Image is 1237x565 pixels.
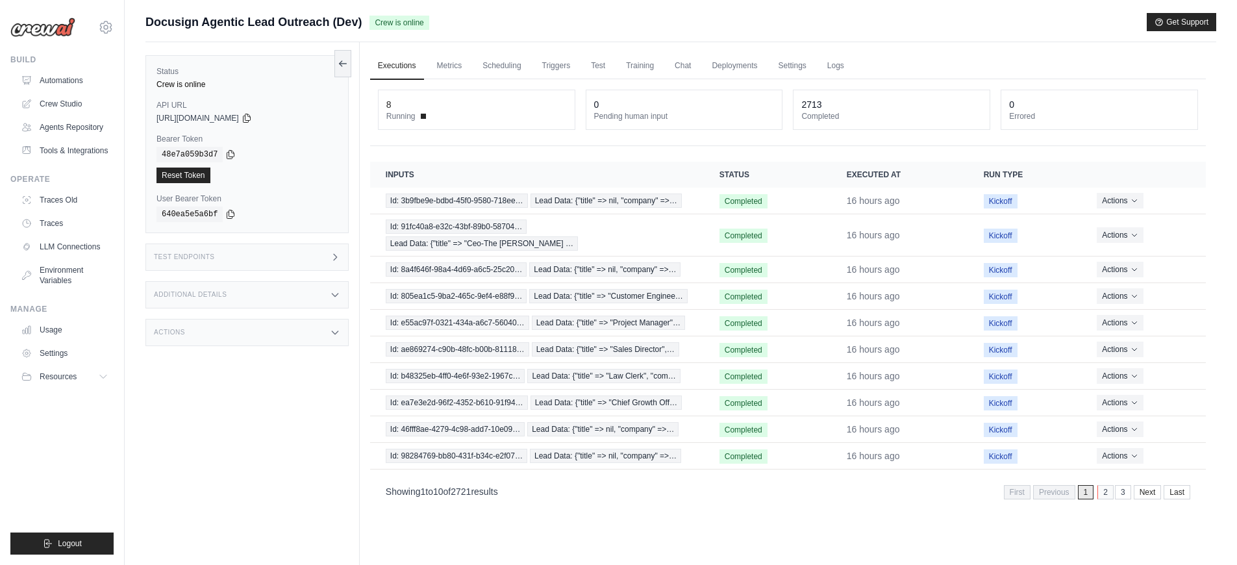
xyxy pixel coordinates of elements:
code: 640ea5e5a6bf [156,207,223,222]
a: Crew Studio [16,94,114,114]
th: Run Type [968,162,1082,188]
span: Lead Data: {"title" => nil, "company" =>… [529,262,681,277]
span: 2721 [451,486,471,497]
span: Kickoff [984,423,1018,437]
span: Completed [719,290,768,304]
span: Kickoff [984,290,1018,304]
span: Logout [58,538,82,549]
a: View execution details for Id [386,342,688,357]
span: Completed [719,449,768,464]
button: Logout [10,533,114,555]
span: Id: 98284769-bb80-431f-b34c-e2f07… [386,449,527,463]
time: October 1, 2025 at 17:51 CDT [847,424,900,434]
span: Completed [719,263,768,277]
span: Lead Data: {"title" => "Customer Enginee… [529,289,688,303]
span: Lead Data: {"title" => nil, "company" =>… [531,194,682,208]
div: 2713 [801,98,821,111]
div: Manage [10,304,114,314]
div: Operate [10,174,114,184]
span: Lead Data: {"title" => "Ceo-The [PERSON_NAME] … [386,236,578,251]
span: Id: e55ac97f-0321-434a-a6c7-56040… [386,316,529,330]
a: Executions [370,53,424,80]
time: October 1, 2025 at 17:51 CDT [847,195,900,206]
time: October 1, 2025 at 17:51 CDT [847,344,900,355]
span: First [1004,485,1031,499]
span: Completed [719,423,768,437]
button: Actions for execution [1097,448,1143,464]
a: View execution details for Id [386,369,688,383]
span: Docusign Agentic Lead Outreach (Dev) [145,13,362,31]
span: Running [386,111,416,121]
span: Completed [719,370,768,384]
a: Traces Old [16,190,114,210]
button: Actions for execution [1097,288,1143,304]
a: Triggers [534,53,579,80]
span: Kickoff [984,343,1018,357]
span: 10 [433,486,444,497]
h3: Test Endpoints [154,253,215,261]
a: Automations [16,70,114,91]
a: View execution details for Id [386,395,688,410]
a: Agents Repository [16,117,114,138]
span: Id: 3b9fbe9e-bdbd-45f0-9580-718ee… [386,194,528,208]
div: 0 [1009,98,1014,111]
nav: Pagination [1004,485,1190,499]
a: Environment Variables [16,260,114,291]
span: Id: b48325eb-4ff0-4e6f-93e2-1967c… [386,369,525,383]
a: Metrics [429,53,470,80]
span: Id: 46fff8ae-4279-4c98-add7-10e09… [386,422,525,436]
nav: Pagination [370,475,1206,508]
span: Kickoff [984,316,1018,331]
time: October 1, 2025 at 17:51 CDT [847,264,900,275]
a: View execution details for Id [386,262,688,277]
span: Lead Data: {"title" => nil, "company" =>… [530,449,681,463]
dt: Completed [801,111,982,121]
time: October 1, 2025 at 17:51 CDT [847,371,900,381]
dt: Pending human input [594,111,775,121]
span: [URL][DOMAIN_NAME] [156,113,239,123]
a: Tools & Integrations [16,140,114,161]
span: Completed [719,396,768,410]
button: Actions for execution [1097,262,1143,277]
span: Lead Data: {"title" => "Sales Director",… [532,342,679,357]
span: Id: ae869274-c90b-48fc-b00b-81118… [386,342,529,357]
a: Usage [16,320,114,340]
h3: Additional Details [154,291,227,299]
span: Lead Data: {"title" => nil, "company" =>… [527,422,679,436]
span: Id: 91fc40a8-e32c-43bf-89b0-58704… [386,220,527,234]
time: October 1, 2025 at 17:51 CDT [847,397,900,408]
span: Previous [1033,485,1075,499]
a: Last [1164,485,1190,499]
a: Scheduling [475,53,529,80]
div: Crew is online [156,79,338,90]
span: 1 [1078,485,1094,499]
button: Actions for execution [1097,368,1143,384]
a: Logs [819,53,852,80]
div: 8 [386,98,392,111]
span: Crew is online [369,16,429,30]
a: View execution details for Id [386,194,688,208]
button: Actions for execution [1097,395,1143,410]
a: Next [1134,485,1162,499]
span: Completed [719,194,768,208]
span: Completed [719,343,768,357]
th: Inputs [370,162,704,188]
a: Deployments [704,53,765,80]
span: Lead Data: {"title" => "Law Clerk", "com… [527,369,680,383]
a: Reset Token [156,168,210,183]
h3: Actions [154,329,185,336]
span: Kickoff [984,263,1018,277]
span: Kickoff [984,194,1018,208]
span: Completed [719,229,768,243]
p: Showing to of results [386,485,498,498]
a: Test [583,53,613,80]
div: Build [10,55,114,65]
iframe: Chat Widget [1172,503,1237,565]
dt: Errored [1009,111,1190,121]
a: Traces [16,213,114,234]
a: Chat [667,53,699,80]
span: Kickoff [984,396,1018,410]
span: Id: 805ea1c5-9ba2-465c-9ef4-e88f9… [386,289,527,303]
a: View execution details for Id [386,289,688,303]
